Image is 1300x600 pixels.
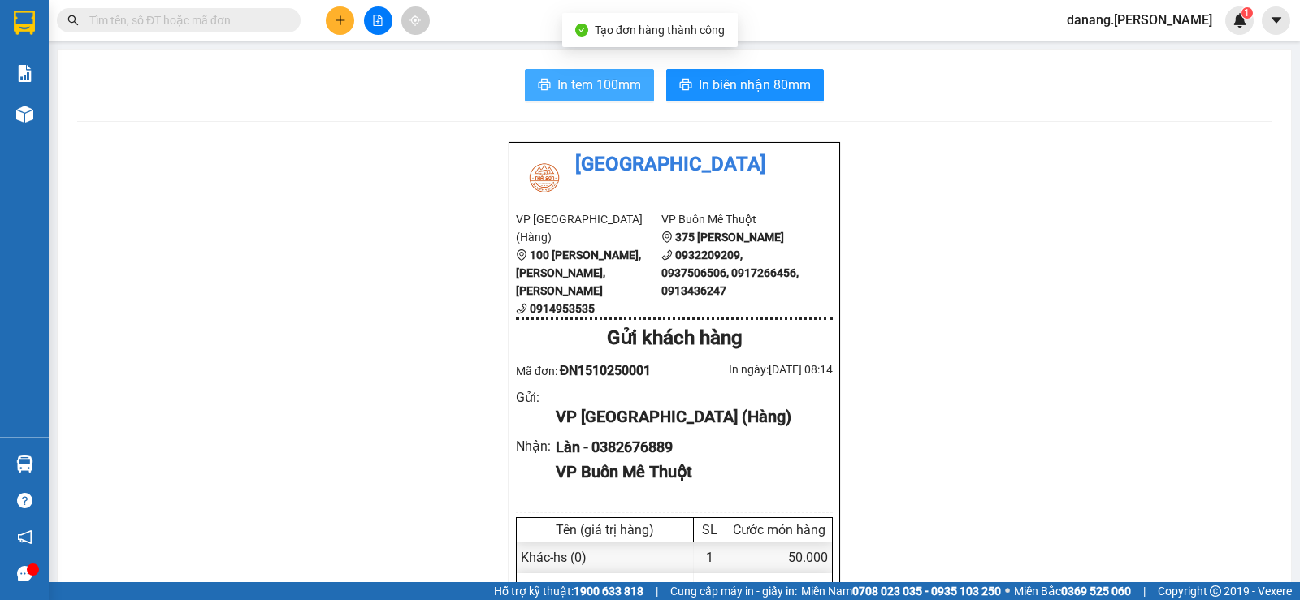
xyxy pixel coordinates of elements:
img: solution-icon [16,65,33,82]
sup: 1 [1241,7,1253,19]
button: caret-down [1262,6,1290,35]
span: ĐN1510250001 [560,363,652,378]
span: In tem 100mm [557,75,641,95]
button: printerIn biên nhận 80mm [666,69,824,101]
button: printerIn tem 100mm [525,69,654,101]
span: | [656,582,658,600]
input: Tìm tên, số ĐT hoặc mã đơn [89,11,281,29]
span: Tổng cộng [521,581,583,597]
div: 50.000 [726,542,832,573]
strong: 1900 633 818 [574,585,643,598]
span: Khác - hs (0) [521,550,587,565]
div: VP Buôn Mê Thuột [556,460,820,485]
div: VP [GEOGRAPHIC_DATA] (Hàng) [556,404,820,429]
b: 0932209209, 0937506506, 0917266456, 0913436247 [661,248,799,297]
img: logo.jpg [516,149,573,206]
span: 1 [706,581,713,597]
span: phone [516,303,527,314]
span: | [1143,582,1146,600]
button: file-add [364,6,392,35]
span: Hỗ trợ kỹ thuật: [494,582,643,600]
img: warehouse-icon [16,455,33,473]
b: 0914953535 [530,302,595,315]
div: Làn - 0382676889 [556,436,820,459]
div: Nhận : [516,436,556,456]
div: Gửi khách hàng [516,323,833,354]
span: plus [335,15,346,26]
li: [GEOGRAPHIC_DATA] [516,149,833,180]
b: 375 [PERSON_NAME] [675,231,784,244]
span: printer [538,78,551,93]
strong: 0369 525 060 [1061,585,1131,598]
img: warehouse-icon [16,106,33,123]
span: phone [661,249,673,261]
span: file-add [372,15,383,26]
span: copyright [1210,585,1221,597]
div: In ngày: [DATE] 08:14 [674,360,833,378]
span: 50.000 [788,581,828,597]
span: check-circle [575,24,588,37]
div: Tên (giá trị hàng) [521,522,689,537]
span: 1 [1244,7,1250,19]
img: icon-new-feature [1233,13,1247,28]
span: question-circle [17,493,32,508]
strong: 0708 023 035 - 0935 103 250 [852,585,1001,598]
span: In biên nhận 80mm [699,75,811,95]
span: environment [516,249,527,261]
span: message [17,566,32,581]
span: aim [409,15,421,26]
button: aim [401,6,430,35]
span: ⚪️ [1005,588,1010,594]
b: 100 [PERSON_NAME], [PERSON_NAME], [PERSON_NAME] [516,248,641,297]
span: Cung cấp máy in - giấy in: [670,582,797,600]
div: Mã đơn: [516,360,674,381]
span: Miền Nam [801,582,1001,600]
span: printer [679,78,692,93]
span: notification [17,529,32,545]
div: Gửi : [516,387,556,408]
span: environment [661,231,673,243]
div: SL [698,522,721,537]
div: 1 [694,542,726,573]
span: Miền Bắc [1014,582,1131,600]
li: VP Buôn Mê Thuột [661,210,807,228]
li: VP [GEOGRAPHIC_DATA] (Hàng) [516,210,661,246]
span: search [67,15,79,26]
span: danang.[PERSON_NAME] [1054,10,1225,30]
span: Tạo đơn hàng thành công [595,24,725,37]
span: caret-down [1269,13,1284,28]
button: plus [326,6,354,35]
img: logo-vxr [14,11,35,35]
div: Cước món hàng [730,522,828,537]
